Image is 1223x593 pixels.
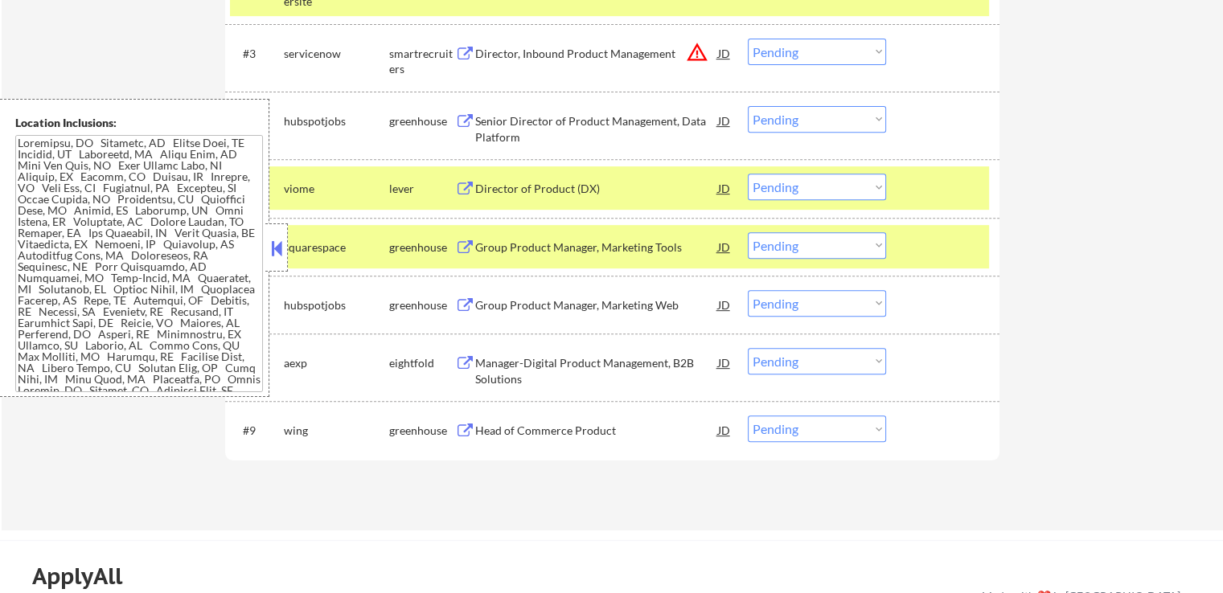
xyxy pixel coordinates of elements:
div: greenhouse [389,113,455,129]
div: Head of Commerce Product [475,423,718,439]
div: JD [716,106,733,135]
div: #9 [243,423,271,439]
div: #3 [243,46,271,62]
div: servicenow [284,46,389,62]
div: eightfold [389,355,455,371]
div: Location Inclusions: [15,115,263,131]
div: JD [716,415,733,444]
div: JD [716,232,733,261]
div: wing [284,423,389,439]
div: Manager-Digital Product Management, B2B Solutions [475,355,718,386]
div: Senior Director of Product Management, Data Platform [475,113,718,145]
div: Director, Inbound Product Management [475,46,718,62]
div: greenhouse [389,297,455,313]
button: warning_amber [686,41,708,63]
div: JD [716,39,733,67]
div: greenhouse [389,423,455,439]
div: lever [389,181,455,197]
div: JD [716,348,733,377]
div: hubspotjobs [284,297,389,313]
div: JD [716,174,733,202]
div: ApplyAll [32,562,141,590]
div: hubspotjobs [284,113,389,129]
div: viome [284,181,389,197]
div: squarespace [284,239,389,256]
div: greenhouse [389,239,455,256]
div: smartrecruiters [389,46,455,77]
div: Director of Product (DX) [475,181,718,197]
div: Group Product Manager, Marketing Tools [475,239,718,256]
div: JD [716,290,733,319]
div: Group Product Manager, Marketing Web [475,297,718,313]
div: aexp [284,355,389,371]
